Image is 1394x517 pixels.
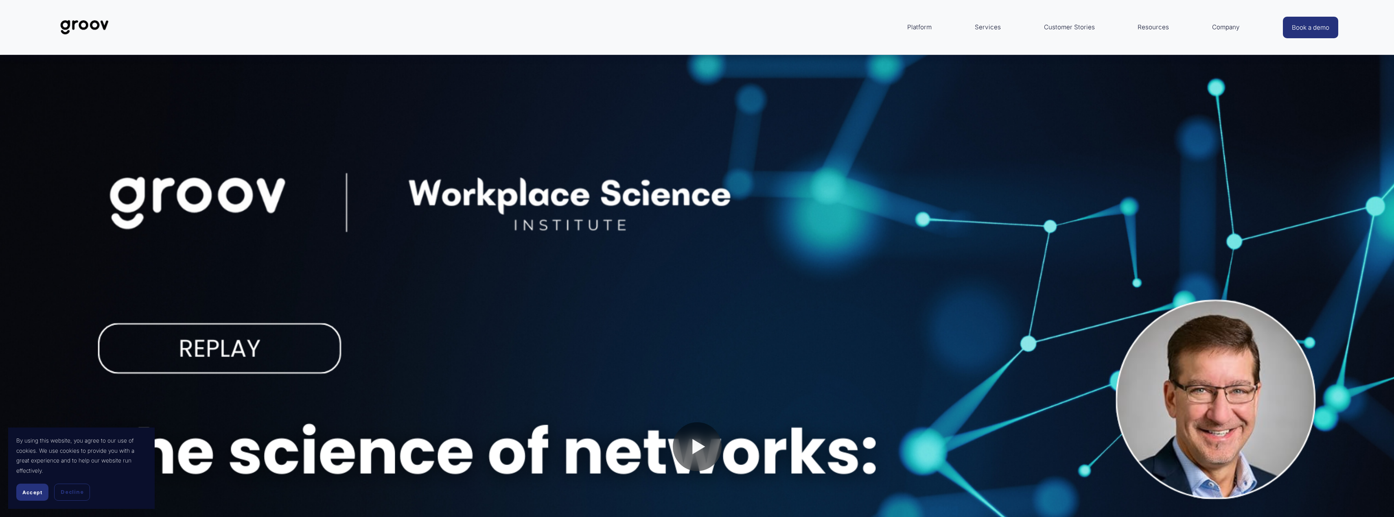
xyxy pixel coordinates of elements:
span: Accept [22,489,42,495]
a: Book a demo [1283,17,1338,38]
a: folder dropdown [1134,17,1173,37]
a: folder dropdown [1208,17,1244,37]
section: Cookie banner [8,428,155,509]
span: Decline [61,489,83,496]
a: Customer Stories [1040,17,1099,37]
button: Decline [54,484,90,501]
span: Platform [907,22,932,33]
a: Services [971,17,1005,37]
p: By using this website, you agree to our use of cookies. We use cookies to provide you with a grea... [16,436,147,476]
span: Company [1212,22,1240,33]
span: Resources [1138,22,1169,33]
a: folder dropdown [903,17,936,37]
button: Play [673,422,722,471]
img: Groov | Workplace Science Platform | Unlock Performance | Drive Results [56,14,113,41]
button: Accept [16,484,48,501]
